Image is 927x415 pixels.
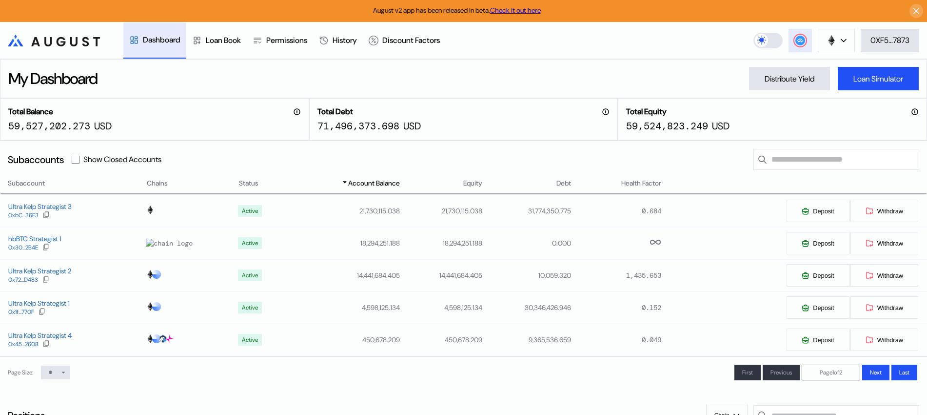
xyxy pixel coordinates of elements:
td: 0.049 [572,324,661,356]
button: Withdraw [850,231,919,255]
td: 0.000 [483,227,572,259]
td: 450,678.209 [400,324,483,356]
div: Ultra Kelp Strategist 2 [8,267,71,275]
div: 0x1f...770F [8,309,34,315]
div: 0x72...D483 [8,276,38,283]
label: Show Closed Accounts [83,154,161,165]
td: 450,678.209 [289,324,400,356]
div: Permissions [266,35,307,45]
a: Dashboard [123,22,186,59]
div: Distribute Yield [765,74,814,84]
button: Deposit [786,296,849,319]
div: Discount Factors [382,35,440,45]
div: 59,527,202.273 [8,120,90,132]
span: Last [899,369,909,376]
td: 21,730,115.038 [289,195,400,227]
td: 0.684 [572,195,661,227]
span: Health Factor [621,178,661,188]
button: Distribute Yield [749,67,830,90]
div: Ultra Kelp Strategist 3 [8,202,72,211]
button: Withdraw [850,199,919,223]
img: chain logo [152,302,161,311]
button: chain logo [818,29,855,52]
button: Next [862,365,889,380]
button: Withdraw [850,328,919,352]
div: Active [242,272,258,279]
button: Withdraw [850,264,919,287]
div: 0xbC...36E3 [8,212,39,219]
td: 30,346,426.946 [483,291,572,324]
span: Account Balance [348,178,400,188]
h2: Total Equity [626,106,667,117]
button: Deposit [786,264,849,287]
div: Loan Simulator [853,74,903,84]
td: 0.152 [572,291,661,324]
div: Active [242,240,258,247]
span: Withdraw [877,272,903,279]
h2: Total Debt [317,106,353,117]
span: Deposit [813,336,834,344]
div: USD [403,120,421,132]
span: Status [239,178,258,188]
div: Active [242,304,258,311]
span: Page 1 of 2 [820,369,842,376]
a: History [313,22,363,59]
span: Equity [463,178,482,188]
span: August v2 app has been released in beta. [373,6,541,15]
td: 14,441,684.405 [400,259,483,291]
a: Loan Book [186,22,247,59]
div: USD [94,120,112,132]
span: Previous [770,369,792,376]
div: Subaccounts [8,153,64,166]
td: 4,598,125.134 [289,291,400,324]
img: chain logo [146,334,155,343]
div: Ultra Kelp Strategist 4 [8,331,72,340]
span: Debt [556,178,571,188]
img: chain logo [826,35,837,46]
div: hbBTC Strategist 1 [8,234,61,243]
td: 14,441,684.405 [289,259,400,291]
td: 21,730,115.038 [400,195,483,227]
div: Page Size: [8,369,33,376]
img: chain logo [165,334,174,343]
span: Withdraw [877,240,903,247]
button: Loan Simulator [838,67,919,90]
button: Deposit [786,199,849,223]
div: History [333,35,357,45]
td: 31,774,350.775 [483,195,572,227]
img: chain logo [146,239,193,248]
span: Withdraw [877,304,903,311]
div: Dashboard [143,35,180,45]
td: 10,059.320 [483,259,572,291]
span: Deposit [813,240,834,247]
a: Discount Factors [363,22,446,59]
span: First [742,369,753,376]
img: chain logo [146,302,155,311]
span: Withdraw [877,207,903,215]
img: chain logo [146,270,155,279]
button: Withdraw [850,296,919,319]
span: Deposit [813,272,834,279]
td: 18,294,251.188 [400,227,483,259]
div: Active [242,207,258,214]
div: Active [242,336,258,343]
a: Permissions [247,22,313,59]
button: First [734,365,761,380]
div: Loan Book [206,35,241,45]
img: chain logo [146,206,155,214]
div: 0XF5...7873 [870,35,909,45]
td: 18,294,251.188 [289,227,400,259]
span: Deposit [813,207,834,215]
button: Deposit [786,328,849,352]
td: 4,598,125.134 [400,291,483,324]
img: chain logo [158,334,167,343]
img: chain logo [152,270,161,279]
img: chain logo [152,334,161,343]
div: 59,524,823.249 [626,120,708,132]
button: Last [891,365,917,380]
button: Previous [763,365,800,380]
a: Check it out here [490,6,541,15]
span: Deposit [813,304,834,311]
span: Next [870,369,882,376]
span: Chains [147,178,168,188]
